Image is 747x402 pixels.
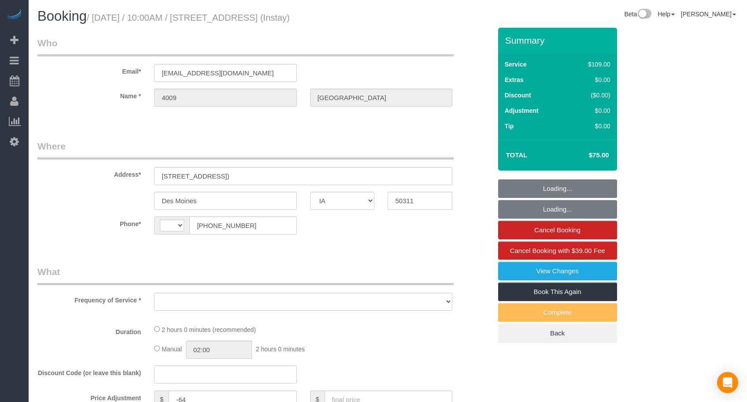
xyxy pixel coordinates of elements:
img: Automaid Logo [5,9,23,21]
label: Tip [505,122,514,130]
a: Book This Again [498,283,617,301]
span: 2 hours 0 minutes (recommended) [162,326,256,333]
div: $0.00 [569,106,610,115]
input: Phone* [189,216,297,234]
label: Name * [31,89,148,100]
label: Frequency of Service * [31,293,148,305]
label: Address* [31,167,148,179]
input: First Name* [154,89,297,107]
span: 2 hours 0 minutes [256,346,305,353]
label: Service [505,60,527,69]
label: Phone* [31,216,148,228]
label: Duration [31,324,148,336]
a: View Changes [498,262,617,280]
legend: What [37,265,454,285]
div: Open Intercom Messenger [717,372,738,393]
label: Extras [505,75,524,84]
label: Email* [31,64,148,76]
input: Zip Code* [388,192,452,210]
div: ($0.00) [569,91,610,100]
a: Cancel Booking [498,221,617,239]
div: $0.00 [569,122,610,130]
input: Last Name* [310,89,453,107]
h4: $75.00 [562,152,609,159]
input: Email* [154,64,297,82]
strong: Total [506,151,528,159]
a: Help [658,11,675,18]
label: Discount [505,91,531,100]
div: $109.00 [569,60,610,69]
a: Back [498,324,617,342]
label: Discount Code (or leave this blank) [31,365,148,377]
a: Cancel Booking with $39.00 Fee [498,242,617,260]
h3: Summary [505,35,613,45]
a: Beta [624,11,651,18]
input: City* [154,192,297,210]
small: / [DATE] / 10:00AM / [STREET_ADDRESS] (Instay) [87,13,290,22]
span: Booking [37,8,87,24]
legend: Where [37,140,454,160]
legend: Who [37,37,454,56]
div: $0.00 [569,75,610,84]
label: Adjustment [505,106,539,115]
img: New interface [637,9,651,20]
a: [PERSON_NAME] [681,11,736,18]
span: Manual [162,346,182,353]
span: Cancel Booking with $39.00 Fee [510,247,605,254]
